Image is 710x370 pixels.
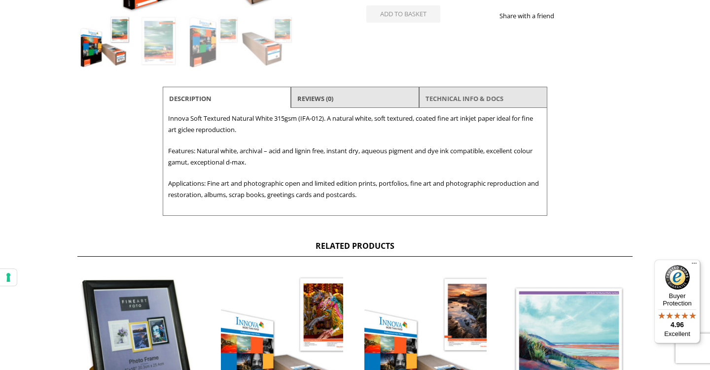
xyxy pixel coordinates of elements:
[688,260,700,271] button: Menu
[654,330,700,338] p: Excellent
[671,321,684,329] span: 4.96
[590,12,598,20] img: email sharing button
[426,90,503,107] a: TECHNICAL INFO & DOCS
[132,15,185,68] img: Innova Soft Textured Natural White 315gsm (IFA-012) - Image 2
[499,10,566,22] p: Share with a friend
[654,292,700,307] p: Buyer Protection
[168,113,542,135] p: Innova Soft Textured Natural White 315gsm (IFA-012). A natural white, soft textured, coated fine ...
[297,90,333,107] a: Reviews (0)
[654,260,700,343] button: Trusted Shops TrustmarkBuyer Protection4.96Excellent
[77,240,633,257] h2: Related products
[241,15,294,68] img: Innova Soft Textured Natural White 315gsm (IFA-012) - Image 4
[169,90,212,107] a: Description
[186,15,240,68] img: Innova Soft Textured Natural White 315gsm (IFA-012) - Image 3
[665,265,690,290] img: Trusted Shops Trustmark
[168,178,542,201] p: Applications: Fine art and photographic open and limited edition prints, portfolios, fine art and...
[366,5,440,23] button: Add to basket
[578,12,586,20] img: twitter sharing button
[168,145,542,168] p: Features: Natural white, archival – acid and lignin free, instant dry, aqueous pigment and dye in...
[566,12,574,20] img: facebook sharing button
[78,15,131,68] img: Innova Soft Textured Natural White 315gsm (IFA-012)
